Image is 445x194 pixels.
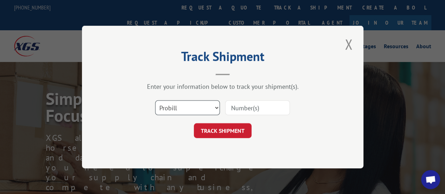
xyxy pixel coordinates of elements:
h2: Track Shipment [117,51,328,65]
div: Enter your information below to track your shipment(s). [117,82,328,90]
a: Open chat [421,170,440,189]
button: Close modal [343,35,355,54]
input: Number(s) [225,100,290,115]
button: TRACK SHIPMENT [194,123,252,138]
